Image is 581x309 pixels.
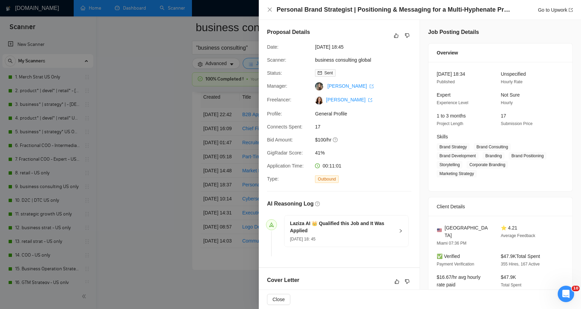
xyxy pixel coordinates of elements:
[501,262,540,267] span: 355 Hires, 167 Active
[437,152,479,160] span: Brand Development
[437,71,465,77] span: [DATE] 18:34
[437,254,460,259] span: ✅ Verified
[483,152,505,160] span: Branding
[315,123,418,131] span: 17
[509,152,546,160] span: Brand Positioning
[290,220,395,234] h5: Laziza AI 👑 Qualified this Job and It Was Applied
[394,33,399,38] span: like
[437,143,470,151] span: Brand Strategy
[569,8,573,12] span: export
[370,84,374,88] span: export
[315,56,418,64] span: business consulting global
[267,111,282,116] span: Profile:
[267,83,287,89] span: Manager:
[324,71,333,75] span: Sent
[558,286,574,302] iframe: Intercom live chat
[405,33,410,38] span: dislike
[474,143,511,151] span: Brand Consulting
[467,161,508,169] span: Corporate Branding
[437,170,477,177] span: Marketing Strategy
[315,163,320,168] span: clock-circle
[437,92,450,98] span: Expert
[267,176,279,182] span: Type:
[327,83,374,89] a: [PERSON_NAME] export
[273,296,285,303] span: Close
[501,71,526,77] span: Unspecified
[501,225,517,231] span: ⭐ 4.21
[267,294,290,305] button: Close
[445,224,490,239] span: [GEOGRAPHIC_DATA]
[437,121,463,126] span: Project Length
[315,136,418,144] span: $100/hr
[437,262,474,267] span: Payment Verification
[437,49,458,57] span: Overview
[392,32,400,40] button: like
[395,279,399,284] span: like
[437,274,481,287] span: $16.67/hr avg hourly rate paid
[267,28,310,36] h5: Proposal Details
[315,110,418,118] span: General Profile
[318,71,322,75] span: mail
[501,113,506,119] span: 17
[437,134,448,139] span: Skills
[437,100,468,105] span: Experience Level
[501,92,520,98] span: Not Sure
[405,279,410,284] span: dislike
[501,79,522,84] span: Hourly Rate
[267,124,303,129] span: Connects Spent:
[267,7,273,12] span: close
[437,241,467,246] span: Miami 07:36 PM
[315,175,339,183] span: Outbound
[323,163,341,169] span: 00:11:01
[572,286,580,291] span: 10
[315,96,323,104] img: c1hpo1zb7RKg8SxXeTAZyuY32sjba7N4aJkINARED06HgjOLlcgMoVTAbNVUC_-fCm
[267,276,299,284] h5: Cover Letter
[437,228,442,233] img: 🇺🇸
[403,277,411,286] button: dislike
[368,98,372,102] span: export
[267,163,304,169] span: Application Time:
[437,113,466,119] span: 1 to 3 months
[437,161,462,169] span: Storytelling
[501,274,516,280] span: $47.9K
[501,254,540,259] span: $47.9K Total Spent
[290,237,315,242] span: [DATE] 18: 45
[315,43,418,51] span: [DATE] 18:45
[501,283,521,287] span: Total Spent
[437,79,455,84] span: Published
[326,97,372,102] a: [PERSON_NAME] export
[501,100,513,105] span: Hourly
[428,28,479,36] h5: Job Posting Details
[315,149,418,157] span: 41%
[393,277,401,286] button: like
[501,233,535,238] span: Average Feedback
[399,229,403,233] span: right
[267,70,282,76] span: Status:
[267,44,278,50] span: Date:
[333,137,338,143] span: question-circle
[403,32,411,40] button: dislike
[267,7,273,13] button: Close
[437,197,564,216] div: Client Details
[267,97,291,102] span: Freelancer:
[315,201,320,206] span: question-circle
[267,137,293,143] span: Bid Amount:
[538,7,573,13] a: Go to Upworkexport
[267,57,286,63] span: Scanner:
[501,121,533,126] span: Submission Price
[277,5,513,14] h4: Personal Brand Strategist | Positioning & Messaging for a Multi-Hyphenate Professional
[267,150,303,156] span: GigRadar Score:
[267,200,314,208] h5: AI Reasoning Log
[269,222,274,227] span: send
